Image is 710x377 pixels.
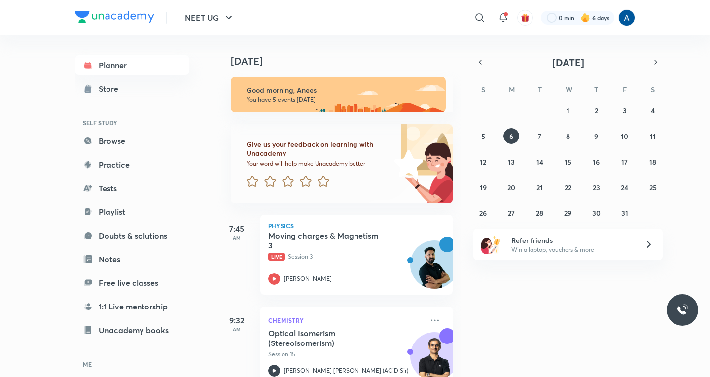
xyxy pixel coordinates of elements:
abbr: October 4, 2025 [651,106,655,115]
img: Anees Ahmed [618,9,635,26]
abbr: October 12, 2025 [480,157,486,167]
img: streak [580,13,590,23]
abbr: Thursday [594,85,598,94]
p: Session 15 [268,350,423,359]
button: October 2, 2025 [588,103,604,118]
abbr: October 31, 2025 [621,208,628,218]
abbr: Sunday [481,85,485,94]
p: You have 5 events [DATE] [247,96,437,103]
abbr: October 25, 2025 [649,183,657,192]
button: October 11, 2025 [645,128,661,144]
abbr: October 7, 2025 [538,132,541,141]
img: referral [481,235,501,254]
button: October 25, 2025 [645,179,661,195]
abbr: October 30, 2025 [592,208,601,218]
button: October 19, 2025 [475,179,491,195]
button: October 22, 2025 [560,179,576,195]
img: Avatar [411,246,458,293]
a: 1:1 Live mentorship [75,297,189,316]
abbr: October 9, 2025 [594,132,598,141]
abbr: October 22, 2025 [565,183,571,192]
button: October 10, 2025 [617,128,633,144]
abbr: October 8, 2025 [566,132,570,141]
button: October 7, 2025 [532,128,548,144]
img: feedback_image [360,124,453,203]
abbr: October 2, 2025 [595,106,598,115]
button: October 20, 2025 [503,179,519,195]
h5: 7:45 [217,223,256,235]
button: October 16, 2025 [588,154,604,170]
a: Tests [75,178,189,198]
button: October 23, 2025 [588,179,604,195]
abbr: Monday [509,85,515,94]
img: morning [231,77,446,112]
div: Store [99,83,124,95]
button: October 28, 2025 [532,205,548,221]
abbr: October 18, 2025 [649,157,656,167]
button: October 15, 2025 [560,154,576,170]
h6: ME [75,356,189,373]
p: Chemistry [268,314,423,326]
button: October 29, 2025 [560,205,576,221]
h4: [DATE] [231,55,462,67]
p: [PERSON_NAME] [284,274,332,283]
abbr: October 14, 2025 [536,157,543,167]
button: October 30, 2025 [588,205,604,221]
abbr: October 23, 2025 [593,183,600,192]
h6: SELF STUDY [75,114,189,131]
img: avatar [521,13,530,22]
button: October 31, 2025 [617,205,633,221]
abbr: October 15, 2025 [565,157,571,167]
p: Physics [268,223,445,229]
a: Planner [75,55,189,75]
abbr: Wednesday [566,85,572,94]
button: October 12, 2025 [475,154,491,170]
button: October 27, 2025 [503,205,519,221]
button: October 8, 2025 [560,128,576,144]
abbr: October 28, 2025 [536,208,543,218]
p: Win a laptop, vouchers & more [511,245,633,254]
abbr: October 16, 2025 [593,157,600,167]
h6: Refer friends [511,235,633,245]
p: Your word will help make Unacademy better [247,160,390,168]
abbr: Saturday [651,85,655,94]
button: avatar [517,10,533,26]
button: October 1, 2025 [560,103,576,118]
abbr: October 3, 2025 [623,106,627,115]
button: October 4, 2025 [645,103,661,118]
abbr: October 5, 2025 [481,132,485,141]
button: October 14, 2025 [532,154,548,170]
span: [DATE] [552,56,584,69]
button: October 17, 2025 [617,154,633,170]
img: Company Logo [75,11,154,23]
abbr: October 6, 2025 [509,132,513,141]
a: Practice [75,155,189,174]
abbr: October 17, 2025 [621,157,628,167]
button: October 9, 2025 [588,128,604,144]
a: Unacademy books [75,320,189,340]
a: Doubts & solutions [75,226,189,245]
a: Notes [75,249,189,269]
button: October 21, 2025 [532,179,548,195]
button: October 6, 2025 [503,128,519,144]
abbr: October 20, 2025 [507,183,515,192]
abbr: October 19, 2025 [480,183,487,192]
h5: Optical Isomerism (Stereoisomerism) [268,328,391,348]
button: October 26, 2025 [475,205,491,221]
h6: Good morning, Anees [247,86,437,95]
abbr: October 29, 2025 [564,208,571,218]
button: October 3, 2025 [617,103,633,118]
abbr: Tuesday [538,85,542,94]
p: AM [217,326,256,332]
a: Browse [75,131,189,151]
a: Free live classes [75,273,189,293]
a: Store [75,79,189,99]
h5: Moving charges & Magnetism 3 [268,231,391,250]
button: October 13, 2025 [503,154,519,170]
abbr: October 10, 2025 [621,132,628,141]
p: Session 3 [268,252,423,261]
span: Live [268,253,285,261]
h5: 9:32 [217,314,256,326]
abbr: Friday [623,85,627,94]
button: NEET UG [179,8,241,28]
